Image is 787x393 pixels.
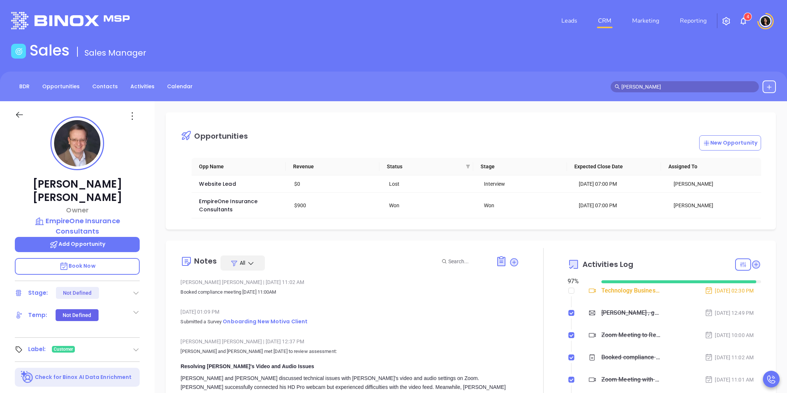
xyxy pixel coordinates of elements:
span: | [263,279,264,285]
a: EmpireOne Insurance Consultants [15,216,140,236]
div: [PERSON_NAME] [PERSON_NAME] [DATE] 12:37 PM [180,336,519,347]
div: Zoom Meeting to Review Assessment - [PERSON_NAME] [601,330,660,341]
span: 4 [747,14,749,19]
div: Won [389,201,474,209]
th: Revenue [286,158,379,175]
img: user [760,15,771,27]
p: Submitted a Survey [180,317,519,326]
div: $900 [294,201,379,209]
div: Lost [389,180,474,188]
img: iconNotification [739,17,748,26]
div: Opportunities [194,132,248,140]
span: Status [387,162,463,171]
div: [DATE] 07:00 PM [579,180,663,188]
span: filter [466,164,470,169]
div: [PERSON_NAME] [674,201,758,209]
h1: Sales [30,42,70,59]
a: Calendar [163,80,197,93]
div: Not Defined [63,287,92,299]
div: $0 [294,180,379,188]
div: Technology Business Review Zoom with [PERSON_NAME] [601,285,660,296]
img: iconSetting [722,17,731,26]
th: Opp Name [192,158,285,175]
div: Resolving [PERSON_NAME]'s Video and Audio Issues [180,362,519,371]
span: Book Now [59,262,96,270]
span: Sales Manager [84,47,146,59]
p: New Opportunity [703,139,758,147]
a: Contacts [88,80,122,93]
img: logo [11,12,130,29]
sup: 4 [744,13,751,20]
th: Assigned To [661,158,755,175]
div: [DATE] 11:01 AM [705,376,754,384]
div: [DATE] 10:00 AM [705,331,754,339]
div: 97 % [568,277,592,286]
div: [DATE] 01:09 PM [180,306,519,317]
div: [DATE] 02:30 PM [705,287,754,295]
a: CRM [595,13,614,28]
div: Interview [484,180,568,188]
div: [DATE] 11:02 AM [705,353,754,361]
span: Activities Log [582,261,633,268]
div: Booked compliance meeting [DATE] 11:00AM [601,352,660,363]
img: profile-user [54,120,100,166]
p: [PERSON_NAME] [PERSON_NAME] [15,178,140,204]
div: [DATE] 07:00 PM [579,201,663,209]
span: Add Opportunity [49,240,106,248]
div: [DATE] 12:49 PM [705,309,754,317]
div: Won [484,201,568,209]
div: [PERSON_NAME] , got 10 mins? [601,307,660,318]
a: EmpireOne Insurance Consultants [199,198,259,213]
p: Check for Binox AI Data Enrichment [35,373,132,381]
div: Stage: [28,287,48,298]
div: Temp: [28,310,47,321]
div: Label: [28,344,46,355]
span: Customer [54,345,73,353]
a: BDR [15,80,34,93]
p: [PERSON_NAME] and [PERSON_NAME] met [DATE] to review assessment: [180,347,519,356]
div: Not Defined [63,309,91,321]
p: Booked compliance meeting [DATE] 11:00AM [180,288,519,297]
input: Search… [621,83,755,91]
th: Stage [473,158,567,175]
div: Notes [194,257,217,265]
a: Reporting [677,13,710,28]
div: [PERSON_NAME] [674,180,758,188]
span: search [615,84,620,89]
span: Onboarding New Motiva Client [223,318,308,325]
span: All [240,259,245,267]
a: Marketing [629,13,662,28]
div: [PERSON_NAME] [PERSON_NAME] [DATE] 11:02 AM [180,277,519,288]
img: Ai-Enrich-DaqCidB-.svg [21,371,34,384]
a: Website Lead [199,180,236,188]
a: Activities [126,80,159,93]
div: Zoom Meeting with [PERSON_NAME] [601,374,660,385]
span: filter [464,161,472,172]
p: Owner [15,205,140,215]
th: Expected Close Date [567,158,661,175]
input: Search... [448,257,488,265]
a: Opportunities [38,80,84,93]
a: Leads [558,13,580,28]
span: | [263,338,264,344]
